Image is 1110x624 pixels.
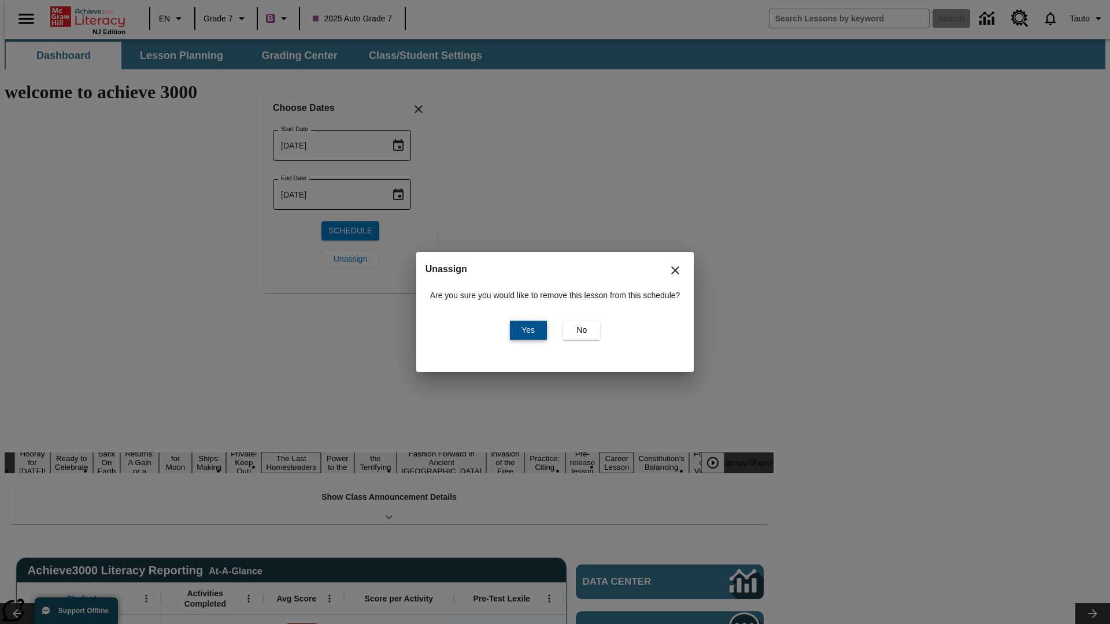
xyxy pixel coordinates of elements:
button: Yes [510,321,547,340]
span: Yes [521,324,535,336]
p: Are you sure you would like to remove this lesson from this schedule? [430,289,680,302]
button: No [563,321,600,340]
body: Maximum 600 characters Press Escape to exit toolbar Press Alt + F10 to reach toolbar [5,9,169,20]
h2: Unassign [425,261,685,277]
span: No [576,324,587,336]
button: Close [661,257,689,284]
